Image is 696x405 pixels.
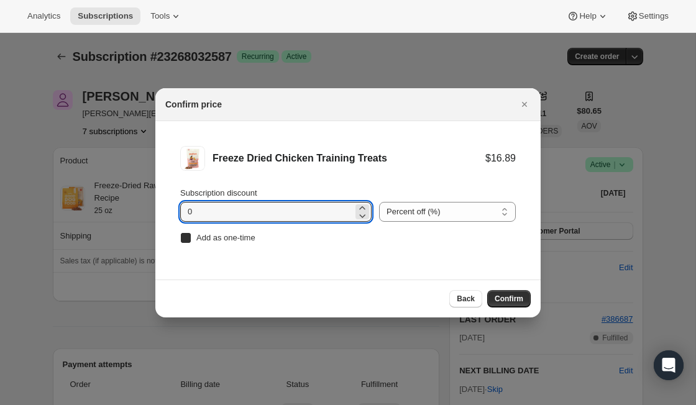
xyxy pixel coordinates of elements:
button: Help [559,7,616,25]
h2: Confirm price [165,98,222,111]
button: Settings [619,7,676,25]
button: Back [449,290,482,307]
button: Analytics [20,7,68,25]
span: Settings [639,11,669,21]
button: Subscriptions [70,7,140,25]
span: Subscriptions [78,11,133,21]
span: Confirm [495,294,523,304]
div: $16.89 [485,152,516,165]
div: Open Intercom Messenger [654,350,684,380]
img: Freeze Dried Chicken Training Treats [180,146,205,171]
button: Close [516,96,533,113]
span: Back [457,294,475,304]
span: Add as one-time [196,233,255,242]
span: Analytics [27,11,60,21]
span: Tools [150,11,170,21]
span: Subscription discount [180,188,257,198]
span: Help [579,11,596,21]
button: Tools [143,7,190,25]
button: Confirm [487,290,531,307]
div: Freeze Dried Chicken Training Treats [213,152,485,165]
